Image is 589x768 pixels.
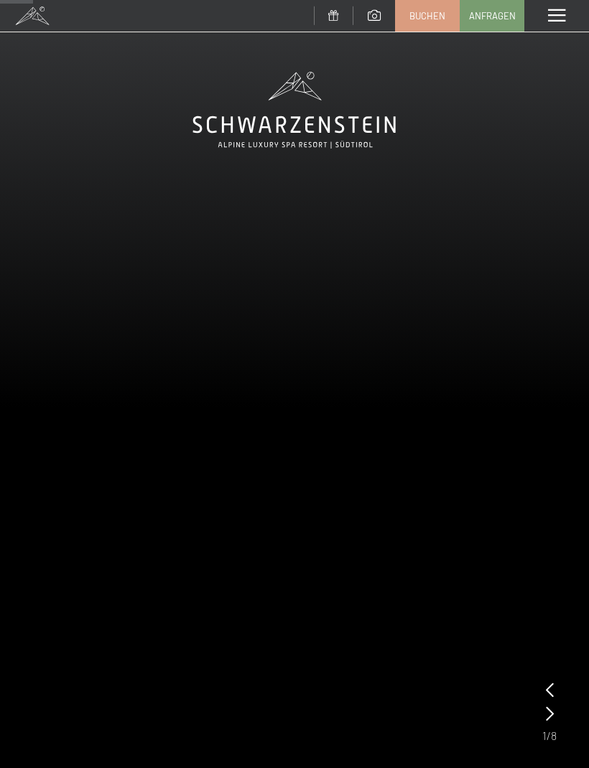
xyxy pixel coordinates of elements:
span: 1 [542,728,547,744]
span: 8 [551,728,557,744]
a: Buchen [396,1,459,31]
span: Buchen [409,9,445,22]
span: / [547,728,551,744]
a: Anfragen [460,1,524,31]
span: Anfragen [469,9,516,22]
